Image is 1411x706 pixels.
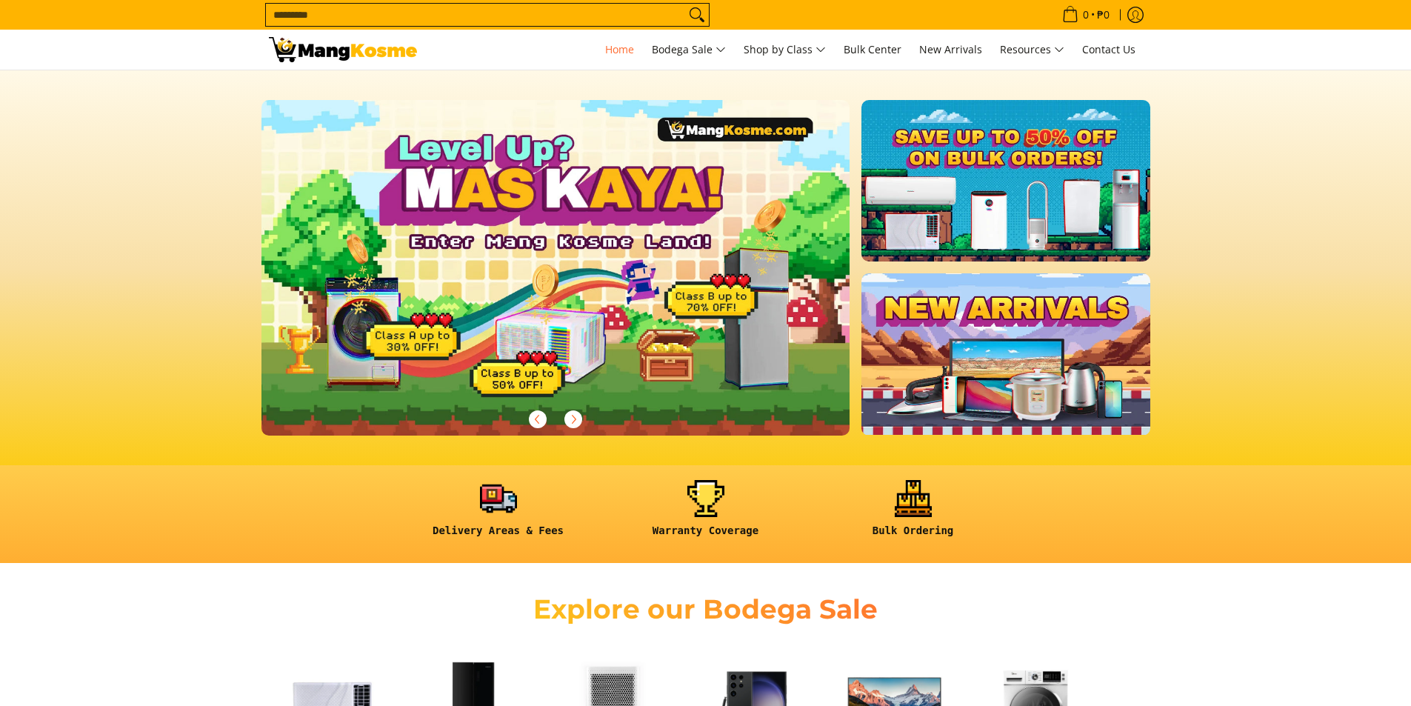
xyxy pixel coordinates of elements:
[491,593,921,626] h2: Explore our Bodega Sale
[993,30,1072,70] a: Resources
[744,41,826,59] span: Shop by Class
[644,30,733,70] a: Bodega Sale
[1081,10,1091,20] span: 0
[1082,42,1135,56] span: Contact Us
[610,480,802,549] a: <h6><strong>Warranty Coverage</strong></h6>
[912,30,990,70] a: New Arrivals
[605,42,634,56] span: Home
[432,30,1143,70] nav: Main Menu
[402,480,595,549] a: <h6><strong>Delivery Areas & Fees</strong></h6>
[685,4,709,26] button: Search
[269,37,417,62] img: Mang Kosme: Your Home Appliances Warehouse Sale Partner!
[736,30,833,70] a: Shop by Class
[844,42,901,56] span: Bulk Center
[1075,30,1143,70] a: Contact Us
[652,41,726,59] span: Bodega Sale
[836,30,909,70] a: Bulk Center
[1058,7,1114,23] span: •
[1000,41,1064,59] span: Resources
[557,403,590,436] button: Next
[919,42,982,56] span: New Arrivals
[1095,10,1112,20] span: ₱0
[598,30,641,70] a: Home
[817,480,1010,549] a: <h6><strong>Bulk Ordering</strong></h6>
[521,403,554,436] button: Previous
[261,100,898,459] a: More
